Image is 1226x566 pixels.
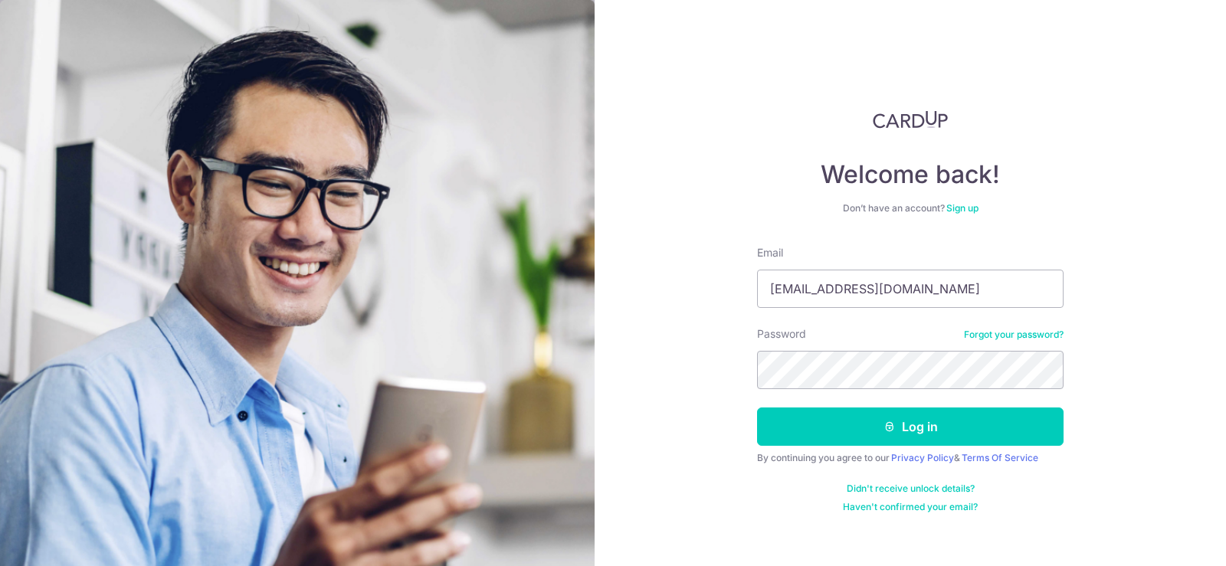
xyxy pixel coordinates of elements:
[843,501,978,513] a: Haven't confirmed your email?
[946,202,979,214] a: Sign up
[891,452,954,463] a: Privacy Policy
[757,407,1064,446] button: Log in
[757,326,806,342] label: Password
[962,452,1038,463] a: Terms Of Service
[964,329,1064,341] a: Forgot your password?
[847,483,975,495] a: Didn't receive unlock details?
[757,159,1064,190] h4: Welcome back!
[757,452,1064,464] div: By continuing you agree to our &
[873,110,948,129] img: CardUp Logo
[757,245,783,260] label: Email
[757,202,1064,214] div: Don’t have an account?
[757,270,1064,308] input: Enter your Email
